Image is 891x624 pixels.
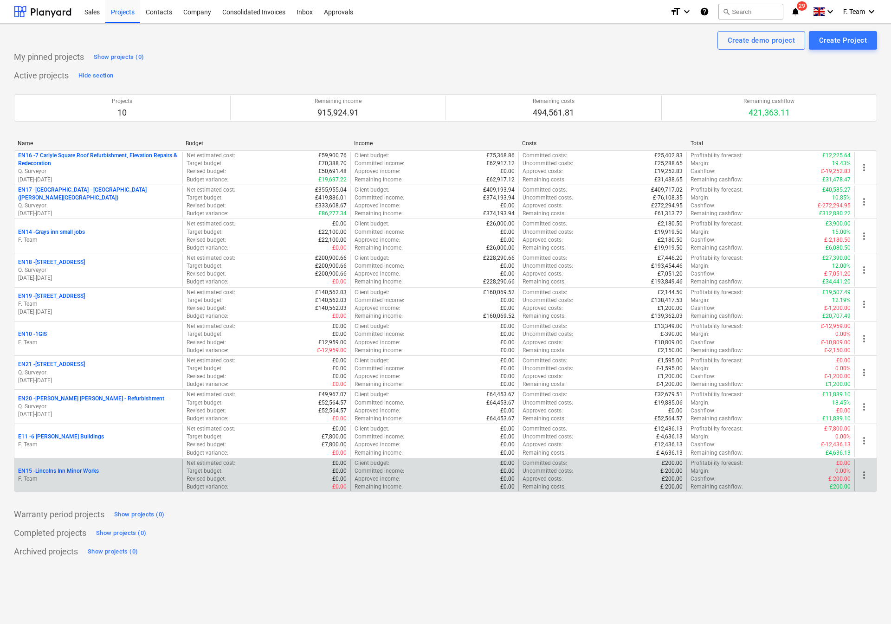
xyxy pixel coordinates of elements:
[691,339,716,347] p: Cashflow :
[355,186,389,194] p: Client budget :
[523,365,573,373] p: Uncommitted costs :
[187,278,228,286] p: Budget variance :
[859,367,870,378] span: more_vert
[18,176,179,184] p: [DATE] - [DATE]
[18,202,179,210] p: Q. Surveyor
[523,176,566,184] p: Remaining costs :
[355,194,404,202] p: Committed income :
[96,528,146,539] div: Show projects (0)
[18,330,179,346] div: EN10 -1GISF. Team
[18,360,179,384] div: EN21 -[STREET_ADDRESS]Q. Surveyor[DATE]-[DATE]
[355,296,404,304] p: Committed income :
[187,202,226,210] p: Revised budget :
[843,8,865,15] span: F. Team
[187,167,226,175] p: Revised budget :
[187,270,226,278] p: Revised budget :
[523,160,573,167] p: Uncommitted costs :
[500,262,515,270] p: £0.00
[718,4,783,19] button: Search
[797,1,807,11] span: 29
[523,152,567,160] p: Committed costs :
[18,292,179,316] div: EN19 -[STREET_ADDRESS]F. Team[DATE]-[DATE]
[824,347,851,354] p: £-2,150.00
[354,140,515,147] div: Income
[691,176,743,184] p: Remaining cashflow :
[317,347,347,354] p: £-12,959.00
[91,50,146,64] button: Show projects (0)
[658,220,683,228] p: £2,180.50
[743,97,794,105] p: Remaining cashflow
[18,258,179,282] div: EN18 -[STREET_ADDRESS]Q. Surveyor[DATE]-[DATE]
[523,278,566,286] p: Remaining costs :
[826,244,851,252] p: £6,080.50
[723,8,730,15] span: search
[523,289,567,296] p: Committed costs :
[355,289,389,296] p: Client budget :
[832,160,851,167] p: 19.43%
[18,411,179,418] p: [DATE] - [DATE]
[187,322,235,330] p: Net estimated cost :
[654,160,683,167] p: £25,288.65
[18,266,179,274] p: Q. Surveyor
[355,270,400,278] p: Approved income :
[691,167,716,175] p: Cashflow :
[523,167,563,175] p: Approved costs :
[187,254,235,262] p: Net estimated cost :
[821,167,851,175] p: £-19,252.83
[791,6,800,17] i: notifications
[332,330,347,338] p: £0.00
[18,339,179,347] p: F. Team
[18,186,179,218] div: EN17 -[GEOGRAPHIC_DATA] - [GEOGRAPHIC_DATA] ([PERSON_NAME][GEOGRAPHIC_DATA])Q. Surveyor[DATE]-[DATE]
[318,160,347,167] p: £70,388.70
[500,365,515,373] p: £0.00
[818,202,851,210] p: £-272,294.95
[656,365,683,373] p: £-1,595.00
[691,289,743,296] p: Profitability forecast :
[187,152,235,160] p: Net estimated cost :
[859,435,870,446] span: more_vert
[18,395,179,418] div: EN20 -[PERSON_NAME] [PERSON_NAME] - RefurbishmentQ. Surveyor[DATE]-[DATE]
[832,296,851,304] p: 12.19%
[18,441,179,449] p: F. Team
[355,322,389,330] p: Client budget :
[85,544,140,559] button: Show projects (0)
[483,254,515,262] p: £228,290.66
[78,71,113,81] div: Hide section
[654,176,683,184] p: £31,438.65
[187,228,223,236] p: Target budget :
[318,210,347,218] p: £86,277.34
[94,526,148,540] button: Show projects (0)
[315,202,347,210] p: £333,608.67
[822,186,851,194] p: £40,585.27
[355,254,389,262] p: Client budget :
[691,140,851,147] div: Total
[832,228,851,236] p: 15.00%
[859,231,870,242] span: more_vert
[315,97,362,105] p: Remaining income
[315,262,347,270] p: £200,900.66
[187,289,235,296] p: Net estimated cost :
[866,6,877,17] i: keyboard_arrow_down
[18,274,179,282] p: [DATE] - [DATE]
[332,312,347,320] p: £0.00
[315,186,347,194] p: £355,955.04
[654,322,683,330] p: £13,349.00
[500,228,515,236] p: £0.00
[355,244,403,252] p: Remaining income :
[523,228,573,236] p: Uncommitted costs :
[824,304,851,312] p: £-1,200.00
[654,228,683,236] p: £19,919.50
[654,210,683,218] p: £61,313.72
[691,244,743,252] p: Remaining cashflow :
[355,152,389,160] p: Client budget :
[500,167,515,175] p: £0.00
[523,296,573,304] p: Uncommitted costs :
[500,296,515,304] p: £0.00
[658,236,683,244] p: £2,180.50
[836,357,851,365] p: £0.00
[355,347,403,354] p: Remaining income :
[187,210,228,218] p: Budget variance :
[332,322,347,330] p: £0.00
[187,160,223,167] p: Target budget :
[819,34,867,46] div: Create Project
